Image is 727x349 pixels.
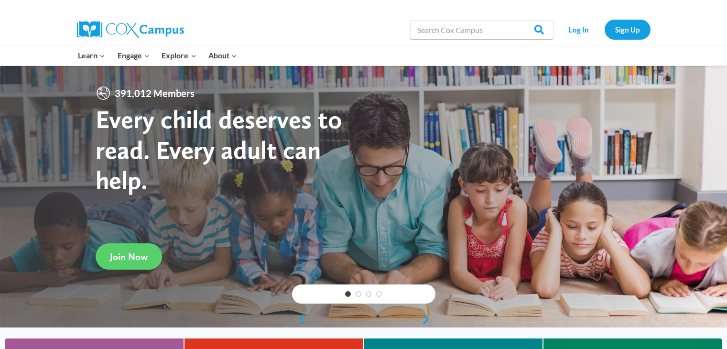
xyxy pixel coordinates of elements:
[77,21,184,38] img: Cox Campus
[605,20,651,39] a: Sign Up
[96,104,342,195] strong: Every child deserves to read. Every adult can help.
[78,49,105,62] span: Learn
[110,251,148,262] span: Join Now
[96,243,162,270] a: Join Now
[162,49,196,62] span: Explore
[292,314,306,325] a: previous
[345,291,351,297] a: 1
[208,49,237,62] span: About
[558,20,600,39] a: Log In
[421,314,435,325] a: next
[410,20,553,39] input: Search Cox Campus
[111,86,198,101] span: 391,012 Members
[356,291,361,297] a: 2
[376,291,382,297] a: 4
[292,310,435,329] div: content slider buttons
[118,49,150,62] span: Engage
[72,45,243,65] nav: Primary Navigation
[558,20,651,39] nav: Secondary Navigation
[366,291,372,297] a: 3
